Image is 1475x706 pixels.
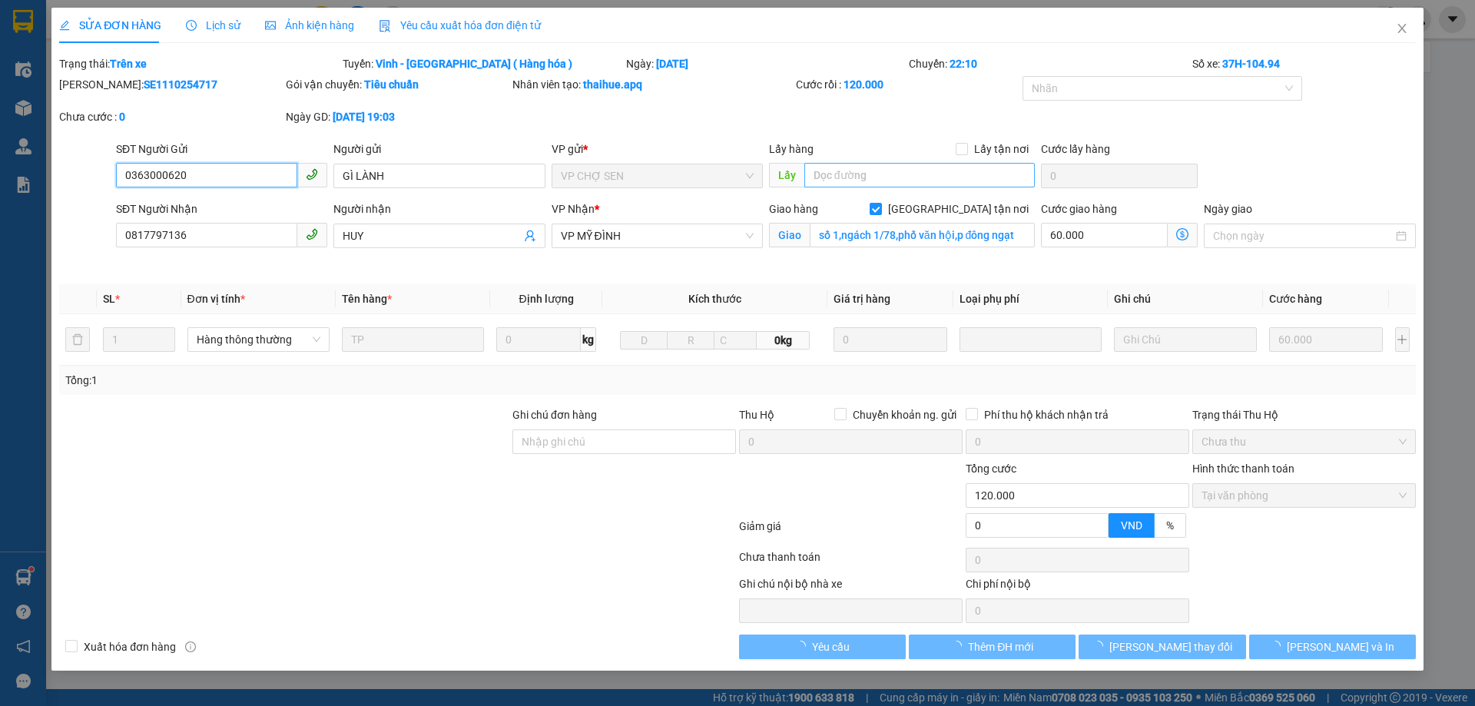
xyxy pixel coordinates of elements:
[1108,284,1262,314] th: Ghi chú
[978,406,1115,423] span: Phí thu hộ khách nhận trả
[116,201,327,217] div: SĐT Người Nhận
[197,328,320,351] span: Hàng thông thường
[379,19,541,31] span: Yêu cầu xuất hóa đơn điện tử
[561,164,754,187] span: VP CHỢ SEN
[1202,484,1407,507] span: Tại văn phòng
[333,111,395,123] b: [DATE] 19:03
[364,78,419,91] b: Tiêu chuẩn
[552,141,763,157] div: VP gửi
[951,641,968,651] span: loading
[1395,327,1410,352] button: plus
[625,55,908,72] div: Ngày:
[116,141,327,157] div: SĐT Người Gửi
[376,58,572,70] b: Vinh - [GEOGRAPHIC_DATA] ( Hàng hóa )
[1222,58,1280,70] b: 37H-104.94
[1269,293,1322,305] span: Cước hàng
[909,635,1076,659] button: Thêm ĐH mới
[769,223,810,247] span: Giao
[667,331,714,350] input: R
[739,575,963,598] div: Ghi chú nội bộ nhà xe
[306,168,318,181] span: phone
[847,406,963,423] span: Chuyển khoản ng. gửi
[1192,406,1416,423] div: Trạng thái Thu Hộ
[1396,22,1408,35] span: close
[739,409,774,421] span: Thu Hộ
[59,108,283,125] div: Chưa cước :
[795,641,812,651] span: loading
[144,78,217,91] b: SE1110254717
[834,293,890,305] span: Giá trị hàng
[286,108,509,125] div: Ngày GD:
[1041,164,1198,188] input: Cước lấy hàng
[812,638,850,655] span: Yêu cầu
[333,201,545,217] div: Người nhận
[185,641,196,652] span: info-circle
[1381,8,1424,51] button: Close
[58,55,341,72] div: Trạng thái:
[966,462,1016,475] span: Tổng cước
[524,230,536,242] span: user-add
[737,518,964,545] div: Giảm giá
[757,331,809,350] span: 0kg
[59,76,283,93] div: [PERSON_NAME]:
[688,293,741,305] span: Kích thước
[968,638,1033,655] span: Thêm ĐH mới
[119,111,125,123] b: 0
[78,638,182,655] span: Xuất hóa đơn hàng
[1213,227,1392,244] input: Ngày giao
[265,19,354,31] span: Ảnh kiện hàng
[1121,519,1142,532] span: VND
[561,224,754,247] span: VP MỸ ĐÌNH
[796,76,1019,93] div: Cước rồi :
[512,76,793,93] div: Nhân viên tạo:
[583,78,642,91] b: thaihue.apq
[59,19,161,31] span: SỬA ĐƠN HÀNG
[739,635,906,659] button: Yêu cầu
[1114,327,1256,352] input: Ghi Chú
[769,143,814,155] span: Lấy hàng
[1041,223,1168,247] input: Cước giao hàng
[1176,228,1188,240] span: dollar-circle
[187,293,245,305] span: Đơn vị tính
[804,163,1035,187] input: Dọc đường
[882,201,1035,217] span: [GEOGRAPHIC_DATA] tận nơi
[1041,143,1110,155] label: Cước lấy hàng
[1287,638,1394,655] span: [PERSON_NAME] và In
[769,163,804,187] span: Lấy
[110,58,147,70] b: Trên xe
[907,55,1191,72] div: Chuyến:
[186,19,240,31] span: Lịch sử
[265,20,276,31] span: picture
[1269,327,1384,352] input: 0
[714,331,757,350] input: C
[103,293,115,305] span: SL
[65,372,569,389] div: Tổng: 1
[834,327,948,352] input: 0
[1249,635,1416,659] button: [PERSON_NAME] và In
[1192,462,1294,475] label: Hình thức thanh toán
[342,293,392,305] span: Tên hàng
[1079,635,1245,659] button: [PERSON_NAME] thay đổi
[65,327,90,352] button: delete
[333,141,545,157] div: Người gửi
[512,409,597,421] label: Ghi chú đơn hàng
[1191,55,1417,72] div: Số xe:
[379,20,391,32] img: icon
[1202,430,1407,453] span: Chưa thu
[552,203,595,215] span: VP Nhận
[186,20,197,31] span: clock-circle
[737,549,964,575] div: Chưa thanh toán
[341,55,625,72] div: Tuyến:
[519,293,573,305] span: Định lượng
[810,223,1035,247] input: Giao tận nơi
[1204,203,1252,215] label: Ngày giao
[656,58,688,70] b: [DATE]
[966,575,1189,598] div: Chi phí nội bộ
[1166,519,1174,532] span: %
[59,20,70,31] span: edit
[769,203,818,215] span: Giao hàng
[1270,641,1287,651] span: loading
[512,429,736,454] input: Ghi chú đơn hàng
[581,327,596,352] span: kg
[968,141,1035,157] span: Lấy tận nơi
